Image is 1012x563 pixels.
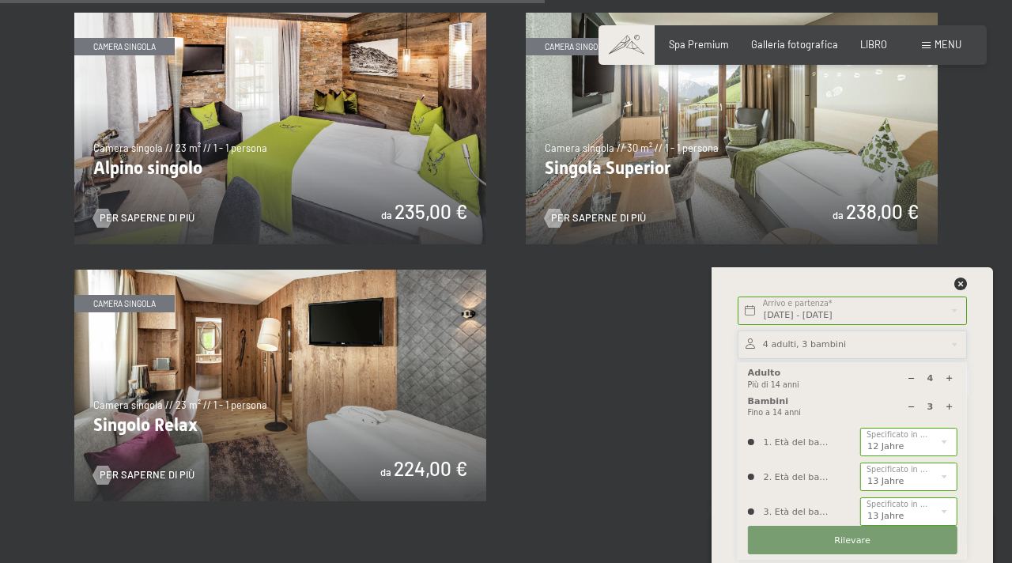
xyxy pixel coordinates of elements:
[935,38,961,51] font: menu
[74,270,486,501] img: Singolo Relax
[93,211,194,225] a: Per saperne di più
[834,535,870,546] font: Rilevare
[100,211,194,224] font: Per saperne di più
[74,13,486,244] img: Alpino singolo
[669,38,729,51] a: Spa Premium
[100,468,194,481] font: Per saperne di più
[551,211,646,224] font: Per saperne di più
[74,13,486,21] a: Alpino singolo
[526,13,938,21] a: Singola Superior
[748,526,957,554] button: Rilevare
[860,38,887,51] a: LIBRO
[751,38,838,51] a: Galleria fotografica
[545,211,646,225] a: Per saperne di più
[93,468,194,482] a: Per saperne di più
[526,13,938,244] img: Singola Superior
[74,270,486,278] a: Singolo Relax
